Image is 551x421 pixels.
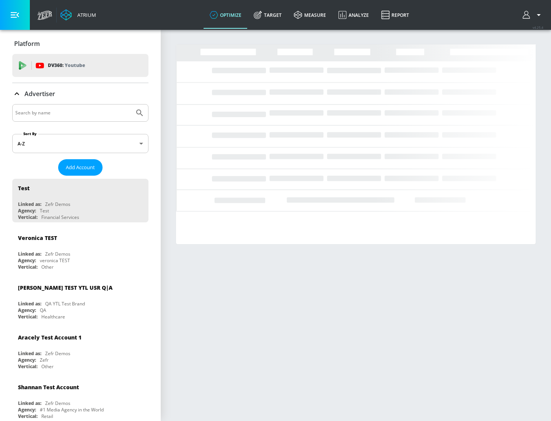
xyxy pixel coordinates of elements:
[24,90,55,98] p: Advertiser
[14,39,40,48] p: Platform
[41,363,54,370] div: Other
[375,1,415,29] a: Report
[12,179,148,222] div: TestLinked as:Zefr DemosAgency:TestVertical:Financial Services
[41,313,65,320] div: Healthcare
[48,61,85,70] p: DV360:
[41,413,53,419] div: Retail
[18,207,36,214] div: Agency:
[12,228,148,272] div: Veronica TESTLinked as:Zefr DemosAgency:veronica TESTVertical:Other
[40,207,49,214] div: Test
[12,83,148,104] div: Advertiser
[18,201,41,207] div: Linked as:
[332,1,375,29] a: Analyze
[12,328,148,372] div: Aracely Test Account 1Linked as:Zefr DemosAgency:ZefrVertical:Other
[18,400,41,406] div: Linked as:
[58,159,103,176] button: Add Account
[18,350,41,357] div: Linked as:
[18,313,37,320] div: Vertical:
[18,357,36,363] div: Agency:
[41,214,79,220] div: Financial Services
[40,357,49,363] div: Zefr
[204,1,248,29] a: optimize
[65,61,85,69] p: Youtube
[12,278,148,322] div: [PERSON_NAME] TEST YTL USR Q|ALinked as:QA YTL Test BrandAgency:QAVertical:Healthcare
[60,9,96,21] a: Atrium
[18,257,36,264] div: Agency:
[18,184,29,192] div: Test
[533,25,543,29] span: v 4.25.4
[18,383,79,391] div: Shannan Test Account
[45,400,70,406] div: Zefr Demos
[45,350,70,357] div: Zefr Demos
[45,251,70,257] div: Zefr Demos
[18,334,82,341] div: Aracely Test Account 1
[41,264,54,270] div: Other
[12,33,148,54] div: Platform
[12,134,148,153] div: A-Z
[288,1,332,29] a: measure
[22,131,38,136] label: Sort By
[248,1,288,29] a: Target
[18,307,36,313] div: Agency:
[40,406,104,413] div: #1 Media Agency in the World
[18,214,37,220] div: Vertical:
[18,406,36,413] div: Agency:
[12,54,148,77] div: DV360: Youtube
[66,163,95,172] span: Add Account
[45,300,85,307] div: QA YTL Test Brand
[18,413,37,419] div: Vertical:
[40,307,46,313] div: QA
[15,108,131,118] input: Search by name
[18,251,41,257] div: Linked as:
[40,257,70,264] div: veronica TEST
[18,363,37,370] div: Vertical:
[18,284,112,291] div: [PERSON_NAME] TEST YTL USR Q|A
[18,300,41,307] div: Linked as:
[45,201,70,207] div: Zefr Demos
[18,234,57,242] div: Veronica TEST
[18,264,37,270] div: Vertical:
[74,11,96,18] div: Atrium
